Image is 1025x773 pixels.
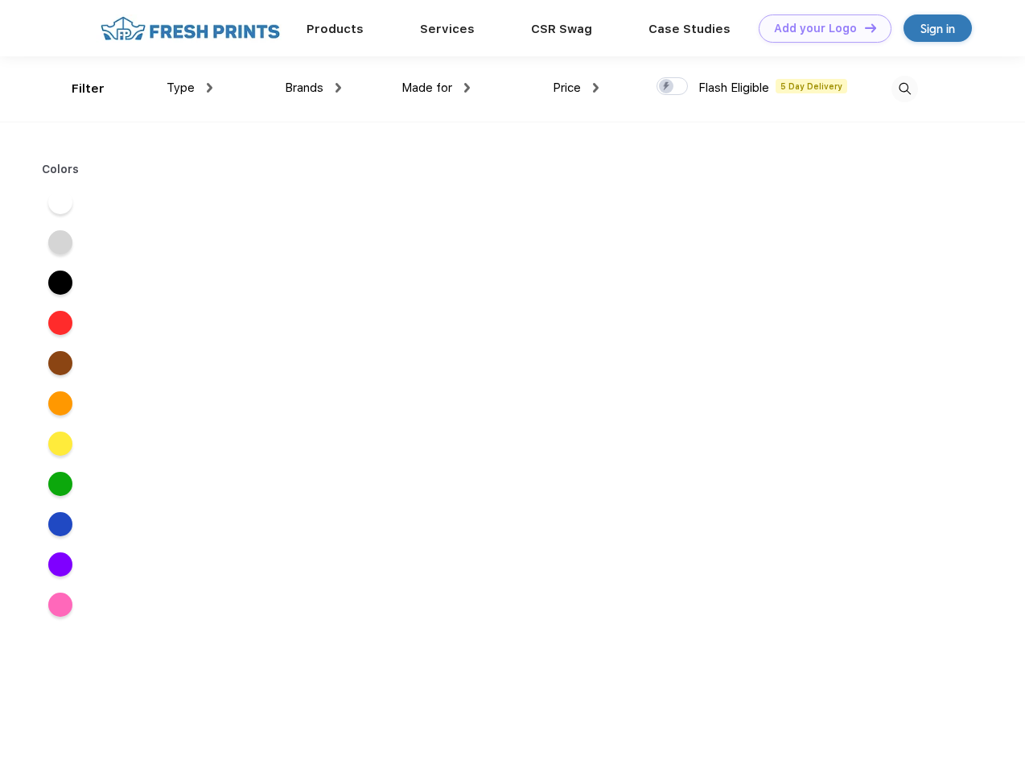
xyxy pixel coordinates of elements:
span: Flash Eligible [698,81,769,95]
div: Sign in [920,19,955,38]
span: Price [553,81,581,95]
img: fo%20logo%202.webp [96,14,285,43]
span: 5 Day Delivery [776,79,847,93]
div: Add your Logo [774,22,857,35]
a: Sign in [904,14,972,42]
img: dropdown.png [593,83,599,93]
span: Made for [401,81,452,95]
span: Type [167,81,195,95]
img: desktop_search.svg [891,76,918,102]
img: dropdown.png [335,83,341,93]
img: dropdown.png [464,83,470,93]
img: dropdown.png [207,83,212,93]
span: Brands [285,81,323,95]
img: DT [865,23,876,32]
div: Filter [72,80,105,98]
div: Colors [30,161,92,178]
a: Products [307,22,364,36]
